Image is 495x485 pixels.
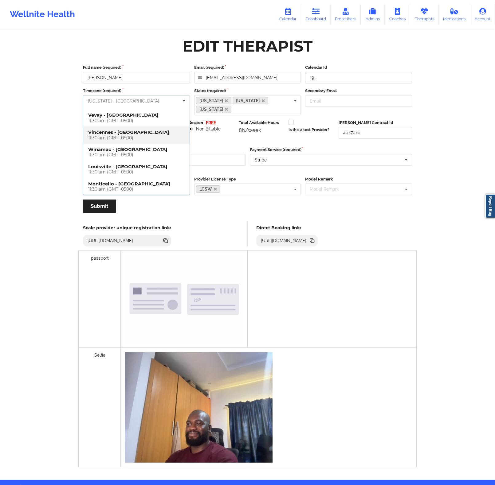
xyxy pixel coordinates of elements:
a: [US_STATE] [196,106,232,113]
input: Email address [194,72,301,83]
input: Calendar Id [305,72,412,83]
label: [PERSON_NAME] Contract Id [339,120,412,126]
div: 8h/week [239,127,284,133]
p: FREE [206,120,216,126]
h4: Vincennes - [GEOGRAPHIC_DATA] [88,129,185,140]
label: Model Remark [305,176,412,182]
button: Submit [83,200,116,213]
a: [US_STATE] [196,97,232,104]
p: automatic [161,136,234,142]
a: [US_STATE] [233,97,268,104]
input: Full name [83,72,190,83]
div: passport [79,251,121,348]
a: Admins [361,4,385,25]
h5: Scale provider unique registration link: [83,225,171,231]
a: Coaches [385,4,410,25]
label: Secondary Email [305,88,412,94]
div: 11:30 am (GMT -0500) [88,118,185,123]
h5: Direct Booking link: [256,225,318,231]
div: 11:30 am (GMT -0500) [88,135,185,141]
a: Calendar [275,4,301,25]
label: Email (required) [194,64,301,71]
a: Account [470,4,495,25]
a: Report Bug [485,194,495,218]
div: 11:30 am (GMT -0500) [88,187,185,192]
label: Total Available Hours [239,120,284,126]
div: Selfie [79,348,121,467]
div: Stripe [255,158,267,162]
img: bc31f1c5-7db9-4a59-8e1c-6e469356b0c9_63682768-c250-4edb-866b-560a1d46b2e6idcard_placeholder_copy_... [125,255,243,343]
h4: Louisville - [GEOGRAPHIC_DATA] [88,164,185,175]
div: Edit Therapist [183,37,312,56]
label: Calendar Id [305,64,412,71]
a: Dashboard [301,4,331,25]
label: Non Billable [188,126,221,132]
div: [URL][DOMAIN_NAME] [258,238,309,244]
a: LCSW [196,185,221,193]
div: 11:30 am (GMT -0500) [88,169,185,175]
div: Model Remark [308,186,348,193]
input: Deel Contract Id [339,127,412,139]
h4: Monticello - [GEOGRAPHIC_DATA] [88,181,185,192]
div: 11:30 am (GMT -0500) [88,152,185,157]
label: Timezone (required) [83,88,190,94]
a: Prescribers [331,4,361,25]
h4: Winamac - [GEOGRAPHIC_DATA] [88,146,185,157]
a: Therapists [410,4,439,25]
img: e7f92914-63d5-4446-9f6e-f543510fe9e0_DavidTester_selfie_1757602842458.jpg [125,352,273,463]
label: Payment Service (required) [250,147,412,153]
label: Full name (required) [83,64,190,71]
input: Email [305,95,412,107]
label: States (required) [194,88,301,94]
label: Provider License Type [194,176,301,182]
label: Is this a test Provider? [289,127,329,133]
h4: Vevay - [GEOGRAPHIC_DATA] [88,112,185,123]
div: [URL][DOMAIN_NAME] [85,238,136,244]
a: Medications [439,4,470,25]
